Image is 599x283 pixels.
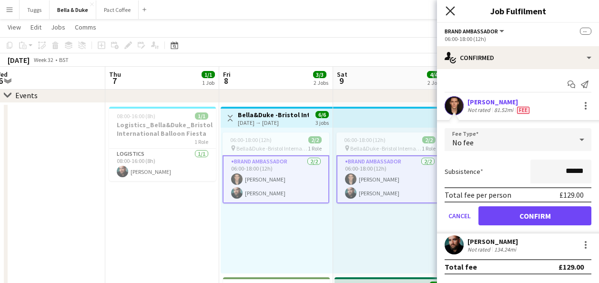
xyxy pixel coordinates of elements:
[445,190,511,200] div: Total fee per person
[223,132,329,203] app-job-card: 06:00-18:00 (12h)2/2 Bella&Duke -Bristol International Balloon Fiesta1 RoleBrand Ambassador2/206:...
[20,0,50,19] button: Tuggs
[517,107,529,114] span: Fee
[445,262,477,272] div: Total fee
[109,70,121,79] span: Thu
[580,28,591,35] span: --
[71,21,100,33] a: Comms
[109,149,216,181] app-card-role: Logistics1/108:00-16:00 (8h)[PERSON_NAME]
[238,111,309,119] h3: Bella&Duke -Bristol International Balloon Fiesta
[337,70,347,79] span: Sat
[467,237,518,246] div: [PERSON_NAME]
[108,75,121,86] span: 7
[467,98,531,106] div: [PERSON_NAME]
[314,79,328,86] div: 2 Jobs
[344,136,386,143] span: 06:00-18:00 (12h)
[315,111,329,118] span: 6/6
[30,23,41,31] span: Edit
[445,167,483,176] label: Subsistence
[492,246,518,253] div: 134.24mi
[15,91,38,100] div: Events
[230,136,272,143] span: 06:00-18:00 (12h)
[31,56,55,63] span: Week 32
[559,190,584,200] div: £129.00
[8,55,30,65] div: [DATE]
[59,56,69,63] div: BST
[467,106,492,114] div: Not rated
[336,132,443,203] app-job-card: 06:00-18:00 (12h)2/2 Bella&Duke -Bristol International Balloon Fiesta1 RoleBrand Ambassador2/206:...
[75,23,96,31] span: Comms
[437,5,599,17] h3: Job Fulfilment
[222,75,231,86] span: 8
[445,35,591,42] div: 06:00-18:00 (12h)
[202,79,214,86] div: 1 Job
[492,106,515,114] div: 81.52mi
[313,71,326,78] span: 3/3
[350,145,422,152] span: Bella&Duke -Bristol International Balloon Fiesta
[308,136,322,143] span: 2/2
[478,206,591,225] button: Confirm
[515,106,531,114] div: Crew has different fees then in role
[445,28,506,35] button: Brand Ambassador
[223,70,231,79] span: Fri
[427,79,442,86] div: 2 Jobs
[117,112,155,120] span: 08:00-16:00 (8h)
[47,21,69,33] a: Jobs
[437,46,599,69] div: Confirmed
[335,75,347,86] span: 9
[308,145,322,152] span: 1 Role
[96,0,139,19] button: Pact Coffee
[202,71,215,78] span: 1/1
[4,21,25,33] a: View
[558,262,584,272] div: £129.00
[336,155,443,203] app-card-role: Brand Ambassador2/206:00-18:00 (12h)[PERSON_NAME][PERSON_NAME]
[445,28,498,35] span: Brand Ambassador
[238,119,309,126] div: [DATE] → [DATE]
[467,246,492,253] div: Not rated
[422,145,436,152] span: 1 Role
[223,155,329,203] app-card-role: Brand Ambassador2/206:00-18:00 (12h)[PERSON_NAME][PERSON_NAME]
[51,23,65,31] span: Jobs
[445,206,475,225] button: Cancel
[452,138,474,147] span: No fee
[427,71,440,78] span: 4/4
[236,145,308,152] span: Bella&Duke -Bristol International Balloon Fiesta
[315,118,329,126] div: 3 jobs
[422,136,436,143] span: 2/2
[8,23,21,31] span: View
[195,112,208,120] span: 1/1
[194,138,208,145] span: 1 Role
[27,21,45,33] a: Edit
[109,121,216,138] h3: Logistics_Bella&Duke_Bristol International Balloon Fiesta
[50,0,96,19] button: Bella & Duke
[109,107,216,181] app-job-card: 08:00-16:00 (8h)1/1Logistics_Bella&Duke_Bristol International Balloon Fiesta1 RoleLogistics1/108:...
